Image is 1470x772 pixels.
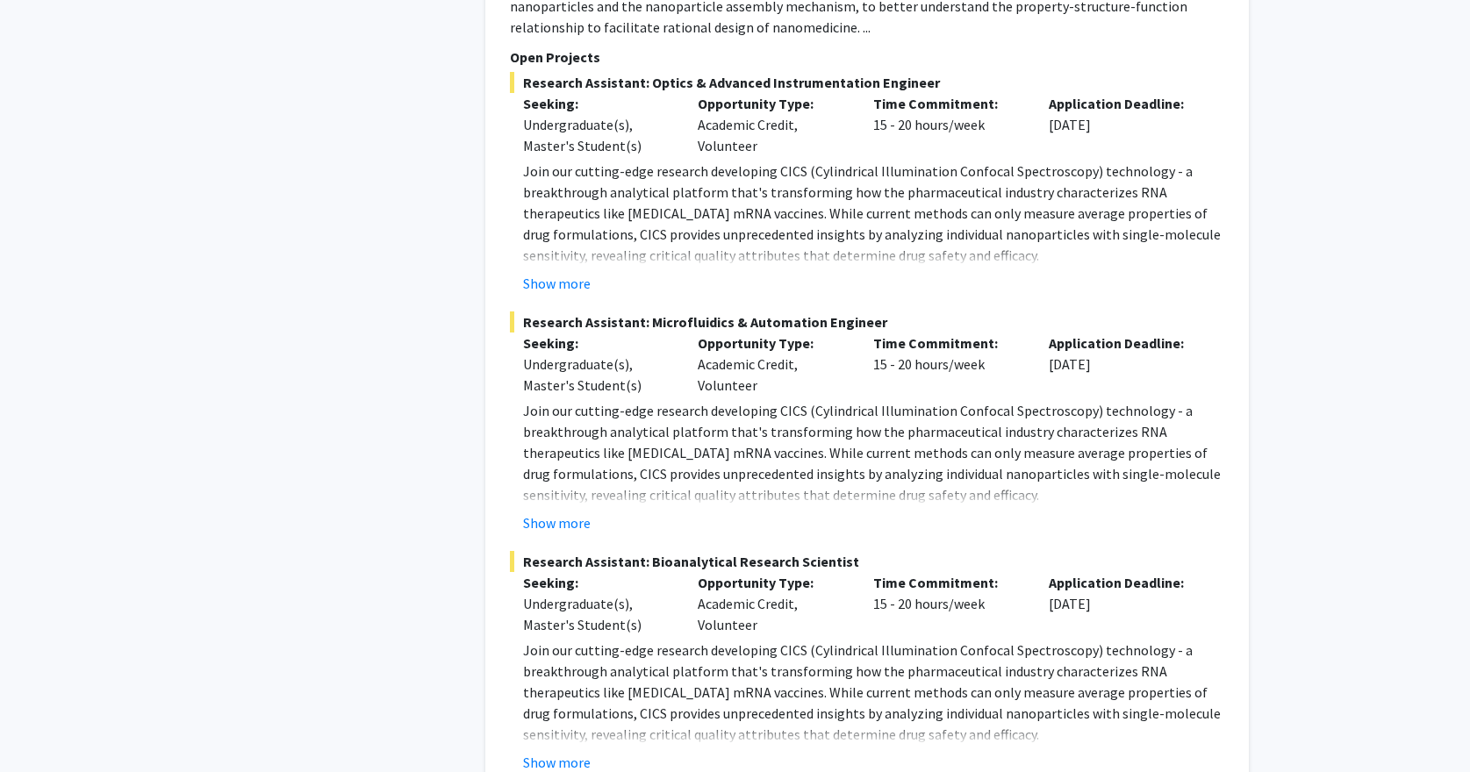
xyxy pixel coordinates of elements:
p: Application Deadline: [1049,93,1198,114]
div: Undergraduate(s), Master's Student(s) [523,354,672,396]
button: Show more [523,273,591,294]
div: 15 - 20 hours/week [860,93,1036,156]
p: Opportunity Type: [698,93,847,114]
p: Opportunity Type: [698,572,847,593]
p: Join our cutting-edge research developing CICS (Cylindrical Illumination Confocal Spectroscopy) t... [523,400,1224,505]
div: Academic Credit, Volunteer [685,572,860,635]
div: [DATE] [1036,332,1211,396]
p: Opportunity Type: [698,332,847,354]
iframe: Chat [13,693,75,759]
p: Time Commitment: [873,93,1022,114]
div: Academic Credit, Volunteer [685,332,860,396]
div: [DATE] [1036,572,1211,635]
p: Application Deadline: [1049,572,1198,593]
div: 15 - 20 hours/week [860,572,1036,635]
p: Seeking: [523,332,672,354]
p: Open Projects [510,46,1224,68]
div: Academic Credit, Volunteer [685,93,860,156]
p: Time Commitment: [873,332,1022,354]
span: Research Assistant: Microfluidics & Automation Engineer [510,311,1224,332]
div: Undergraduate(s), Master's Student(s) [523,593,672,635]
p: Join our cutting-edge research developing CICS (Cylindrical Illumination Confocal Spectroscopy) t... [523,640,1224,745]
p: Application Deadline: [1049,332,1198,354]
p: Time Commitment: [873,572,1022,593]
button: Show more [523,512,591,533]
div: Undergraduate(s), Master's Student(s) [523,114,672,156]
div: [DATE] [1036,93,1211,156]
p: Seeking: [523,93,672,114]
span: Research Assistant: Optics & Advanced Instrumentation Engineer [510,72,1224,93]
span: Research Assistant: Bioanalytical Research Scientist [510,551,1224,572]
p: Join our cutting-edge research developing CICS (Cylindrical Illumination Confocal Spectroscopy) t... [523,161,1224,266]
div: 15 - 20 hours/week [860,332,1036,396]
p: Seeking: [523,572,672,593]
